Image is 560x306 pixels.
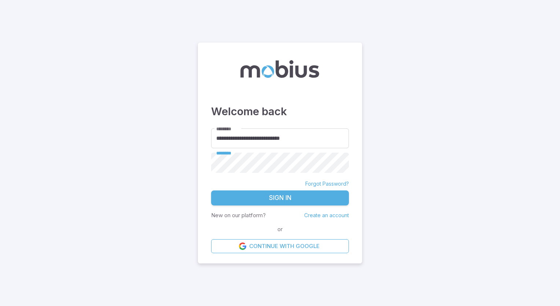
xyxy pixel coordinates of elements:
p: New on our platform? [211,211,266,219]
a: Create an account [304,212,349,218]
a: Continue with Google [211,239,349,253]
h3: Welcome back [211,103,349,120]
button: Sign In [211,190,349,206]
a: Forgot Password? [305,180,349,187]
span: or [276,225,284,233]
